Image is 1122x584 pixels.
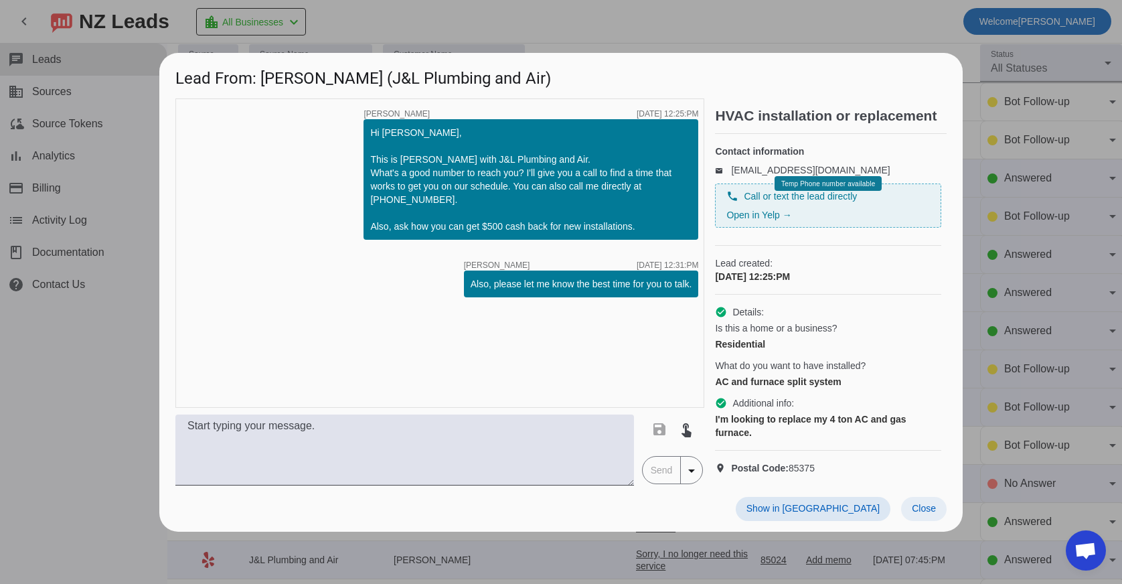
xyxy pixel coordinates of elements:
a: [EMAIL_ADDRESS][DOMAIN_NAME] [731,165,890,175]
span: Lead created: [715,257,941,270]
mat-icon: location_on [715,463,731,473]
div: Open chat [1066,530,1106,571]
h2: HVAC installation or replacement [715,109,947,123]
span: Is this a home or a business? [715,321,837,335]
span: Details: [732,305,764,319]
h1: Lead From: [PERSON_NAME] (J&L Plumbing and Air) [159,53,963,98]
button: Close [901,497,947,521]
button: Show in [GEOGRAPHIC_DATA] [736,497,890,521]
span: Close [912,503,936,514]
strong: Postal Code: [731,463,789,473]
a: Open in Yelp → [726,210,791,220]
mat-icon: check_circle [715,397,727,409]
span: [PERSON_NAME] [364,110,430,118]
span: Temp Phone number available [781,180,875,188]
div: AC and furnace split system [715,375,941,388]
mat-icon: phone [726,190,738,202]
span: [PERSON_NAME] [464,261,530,269]
mat-icon: arrow_drop_down [684,463,700,479]
span: Additional info: [732,396,794,410]
mat-icon: email [715,167,731,173]
mat-icon: touch_app [678,421,694,437]
div: Residential [715,338,941,351]
span: Call or text the lead directly [744,190,857,203]
mat-icon: check_circle [715,306,727,318]
div: [DATE] 12:31:PM [637,261,698,269]
span: Show in [GEOGRAPHIC_DATA] [746,503,880,514]
div: Hi [PERSON_NAME], This is [PERSON_NAME] with J&L Plumbing and Air. What's a good number to reach ... [370,126,692,233]
div: [DATE] 12:25:PM [637,110,698,118]
div: Also, please let me know the best time for you to talk.​ [471,277,692,291]
div: I'm looking to replace my 4 ton AC and gas furnace. [715,413,941,439]
span: 85375 [731,461,815,475]
h4: Contact information [715,145,941,158]
span: What do you want to have installed? [715,359,866,372]
div: [DATE] 12:25:PM [715,270,941,283]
